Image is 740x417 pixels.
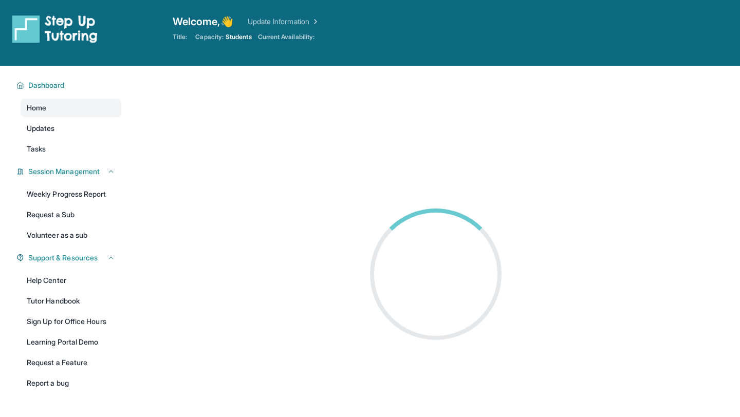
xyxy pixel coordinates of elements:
button: Dashboard [24,80,115,90]
span: Students [226,33,252,41]
span: Updates [27,123,55,134]
img: Chevron Right [309,16,320,27]
span: Title: [173,33,187,41]
a: Update Information [248,16,320,27]
a: Updates [21,119,121,138]
a: Learning Portal Demo [21,333,121,351]
span: Welcome, 👋 [173,14,233,29]
img: logo [12,14,98,43]
a: Sign Up for Office Hours [21,312,121,331]
a: Report a bug [21,374,121,392]
span: Home [27,103,46,113]
span: Dashboard [28,80,65,90]
a: Tutor Handbook [21,292,121,310]
button: Support & Resources [24,253,115,263]
a: Weekly Progress Report [21,185,121,203]
a: Tasks [21,140,121,158]
a: Request a Feature [21,353,121,372]
a: Volunteer as a sub [21,226,121,244]
span: Support & Resources [28,253,98,263]
a: Home [21,99,121,117]
button: Session Management [24,166,115,177]
span: Tasks [27,144,46,154]
a: Help Center [21,271,121,290]
span: Session Management [28,166,100,177]
span: Current Availability: [258,33,314,41]
span: Capacity: [195,33,224,41]
a: Request a Sub [21,205,121,224]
